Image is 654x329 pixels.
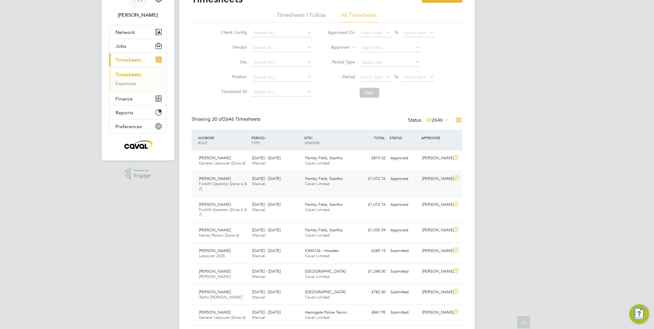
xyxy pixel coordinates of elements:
[220,59,247,65] label: Site
[328,59,355,65] label: Period Type
[252,58,312,67] input: Search for...
[212,116,260,122] span: 2646 Timesheets
[388,266,420,277] div: Submitted
[115,29,135,35] span: Network
[109,53,167,67] button: Timesheets
[109,92,167,105] button: Finance
[264,135,266,140] span: /
[420,287,452,297] div: [PERSON_NAME]
[251,140,260,145] span: TYPE
[388,287,420,297] div: Submitted
[420,132,452,143] div: APPROVER
[252,253,265,258] span: Manual
[212,116,223,122] span: 30 of
[341,11,377,22] li: All Timesheets
[109,120,167,133] button: Preferences
[420,307,452,318] div: [PERSON_NAME]
[199,248,231,253] span: [PERSON_NAME]
[198,140,207,145] span: ROLE
[305,140,320,145] span: VENDOR
[252,310,281,315] span: [DATE] - [DATE]
[356,266,388,277] div: £1,248.00
[196,132,250,148] div: WORKER
[252,202,281,207] span: [DATE] - [DATE]
[322,44,350,51] label: Approver
[199,269,231,274] span: [PERSON_NAME]
[356,200,388,210] div: £1,072.76
[252,29,312,37] input: Search for...
[115,80,136,86] a: Expenses
[109,25,167,39] button: Network
[305,294,330,300] span: Caval Limited
[420,246,452,256] div: [PERSON_NAME]
[199,207,247,217] span: Forklift Operator (Zone 6 & 7)
[629,304,649,324] button: Engage Resource Center
[252,289,281,294] span: [DATE] - [DATE]
[199,289,231,294] span: [PERSON_NAME]
[199,274,231,279] span: [PERSON_NAME]
[388,153,420,163] div: Approved
[305,269,346,274] span: [GEOGRAPHIC_DATA]
[356,307,388,318] div: £841.95
[408,116,450,125] div: Status
[252,88,312,96] input: Search for...
[199,253,225,258] span: Labourer 2025
[305,248,339,253] span: E500126 - Howden
[123,140,153,149] img: caval-logo-retina.png
[252,233,265,238] span: Manual
[115,57,141,63] span: Timesheets
[134,173,151,178] span: Engage
[432,117,443,123] span: 2646
[220,89,247,94] label: Timesheet ID
[109,11,167,19] span: Tim Wells
[214,135,215,140] span: /
[328,74,355,79] label: Period
[115,43,126,49] span: Jobs
[305,207,330,212] span: Caval Limited
[199,227,231,233] span: [PERSON_NAME]
[420,153,452,163] div: [PERSON_NAME]
[426,117,449,123] label: All
[115,124,142,129] span: Preferences
[393,73,401,81] span: To
[252,227,281,233] span: [DATE] - [DATE]
[356,246,388,256] div: £285.15
[360,43,420,52] input: Search for...
[220,30,247,35] label: Client Config
[199,233,239,238] span: Handy Person (Zone 6)
[305,289,346,294] span: [GEOGRAPHIC_DATA]
[252,269,281,274] span: [DATE] - [DATE]
[420,174,452,184] div: [PERSON_NAME]
[420,225,452,235] div: [PERSON_NAME]
[356,225,388,235] div: £1,035.09
[220,44,247,50] label: Vendor
[252,315,265,320] span: Manual
[361,30,383,35] span: Select date
[388,174,420,184] div: Approved
[420,200,452,210] div: [PERSON_NAME]
[199,202,231,207] span: [PERSON_NAME]
[109,106,167,119] button: Reports
[199,310,231,315] span: [PERSON_NAME]
[252,274,265,279] span: Manual
[356,153,388,163] div: £870.02
[109,67,167,91] div: Timesheets
[115,110,133,116] span: Reports
[305,202,343,207] span: Ferriby Field, Scartho
[361,74,383,80] span: Select date
[199,315,245,320] span: General Labourer (Zone 6)
[388,200,420,210] div: Approved
[303,132,356,148] div: SITE
[305,310,351,315] span: Harrogate Police Trainin…
[192,116,262,123] div: Showing
[388,225,420,235] div: Approved
[305,176,343,181] span: Ferriby Field, Scartho
[388,246,420,256] div: Submitted
[252,73,312,82] input: Search for...
[199,181,247,192] span: Forklift Operator (Zone 6 & 7)
[305,274,330,279] span: Caval Limited
[125,168,151,180] a: Powered byEngage
[388,307,420,318] div: Submitted
[374,135,385,140] span: TOTAL
[277,11,326,22] li: Timesheets I Follow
